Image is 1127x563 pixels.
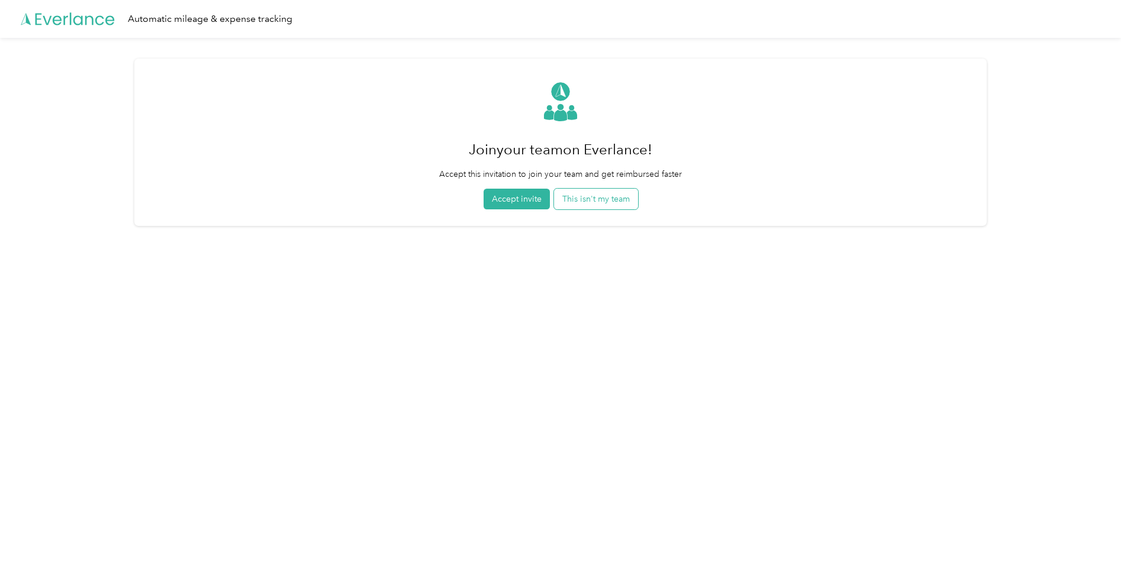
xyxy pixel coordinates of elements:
iframe: Everlance-gr Chat Button Frame [1061,497,1127,563]
div: Automatic mileage & expense tracking [128,12,292,27]
button: This isn't my team [554,189,638,209]
h1: Join your team on Everlance! [439,135,682,164]
p: Accept this invitation to join your team and get reimbursed faster [439,168,682,180]
button: Accept invite [484,189,550,209]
